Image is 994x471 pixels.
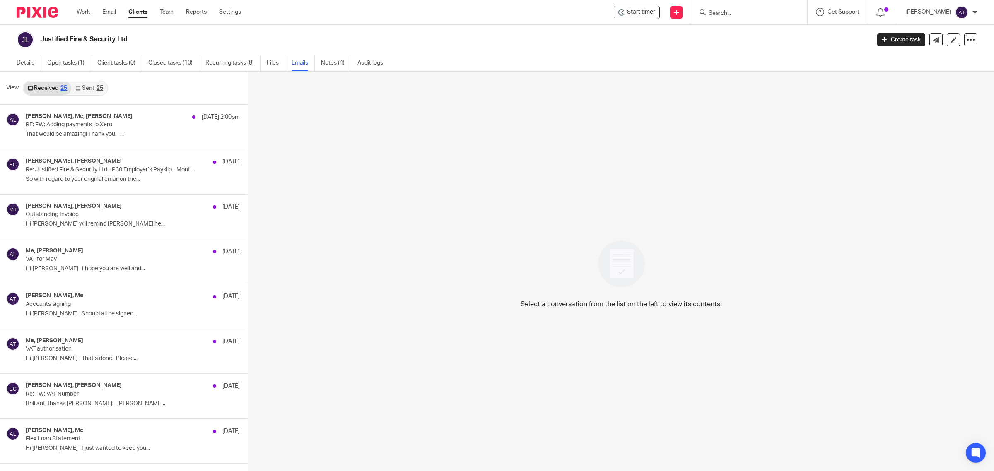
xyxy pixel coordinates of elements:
p: [DATE] [222,248,240,256]
p: Select a conversation from the list on the left to view its contents. [521,299,722,309]
p: VAT authorisation [26,346,197,353]
a: Files [267,55,285,71]
input: Search [708,10,782,17]
h4: [PERSON_NAME], Me, [PERSON_NAME] [26,113,133,120]
a: Received25 [24,82,71,95]
h4: [PERSON_NAME], Me [26,427,83,434]
p: [DATE] 2:00pm [202,113,240,121]
p: Hi [PERSON_NAME] I just wanted to keep you... [26,445,240,452]
a: Closed tasks (10) [148,55,199,71]
p: Re: Justified Fire & Security Ltd - P30 Employer’s Payslip - Month 4 (Ending [DATE]) [26,166,197,173]
img: svg%3E [6,203,19,216]
h4: [PERSON_NAME], [PERSON_NAME] [26,382,122,389]
a: Work [77,8,90,16]
img: svg%3E [6,292,19,305]
p: Outstanding Invoice [26,211,197,218]
span: Get Support [828,9,859,15]
a: Create task [877,33,925,46]
p: Re: FW: VAT Number [26,391,197,398]
p: [DATE] [222,203,240,211]
a: Audit logs [357,55,389,71]
div: 25 [60,85,67,91]
img: svg%3E [6,427,19,440]
div: Justified Fire & Security Ltd [614,6,660,19]
h4: [PERSON_NAME], [PERSON_NAME] [26,158,122,165]
img: svg%3E [6,248,19,261]
div: 25 [97,85,103,91]
img: image [593,235,650,293]
p: [DATE] [222,382,240,390]
p: HI [PERSON_NAME] I hope you are well and... [26,265,240,272]
h4: [PERSON_NAME], [PERSON_NAME] [26,203,122,210]
img: svg%3E [6,382,19,395]
a: Client tasks (0) [97,55,142,71]
img: Pixie [17,7,58,18]
p: Hi [PERSON_NAME] That’s done. Please... [26,355,240,362]
a: Emails [292,55,315,71]
p: RE: FW: Adding payments to Xero [26,121,197,128]
a: Team [160,8,174,16]
img: svg%3E [6,337,19,351]
p: So with regard to your original email on the... [26,176,240,183]
img: svg%3E [955,6,968,19]
p: [DATE] [222,427,240,435]
p: Hi [PERSON_NAME] Should all be signed... [26,310,240,317]
h4: [PERSON_NAME], Me [26,292,83,299]
p: Flex Loan Statement [26,435,197,442]
p: That would be amazing! Thank you. ... [26,131,240,138]
h4: Me, [PERSON_NAME] [26,248,83,255]
h4: Me, [PERSON_NAME] [26,337,83,344]
p: Brilliant, thanks [PERSON_NAME]! [PERSON_NAME].. [26,400,240,407]
a: Email [102,8,116,16]
p: Hi [PERSON_NAME] will remind [PERSON_NAME] he... [26,221,240,228]
span: View [6,84,19,92]
a: Notes (4) [321,55,351,71]
p: [DATE] [222,292,240,300]
p: [DATE] [222,158,240,166]
img: svg%3E [6,158,19,171]
a: Details [17,55,41,71]
p: [DATE] [222,337,240,346]
p: [PERSON_NAME] [905,8,951,16]
a: Recurring tasks (8) [205,55,261,71]
p: Accounts signing [26,301,197,308]
p: VAT for May [26,256,197,263]
img: svg%3E [6,113,19,126]
h2: Justified Fire & Security Ltd [40,35,700,44]
a: Open tasks (1) [47,55,91,71]
a: Clients [128,8,147,16]
img: svg%3E [17,31,34,48]
a: Reports [186,8,207,16]
a: Settings [219,8,241,16]
a: Sent25 [71,82,107,95]
span: Start timer [627,8,655,17]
